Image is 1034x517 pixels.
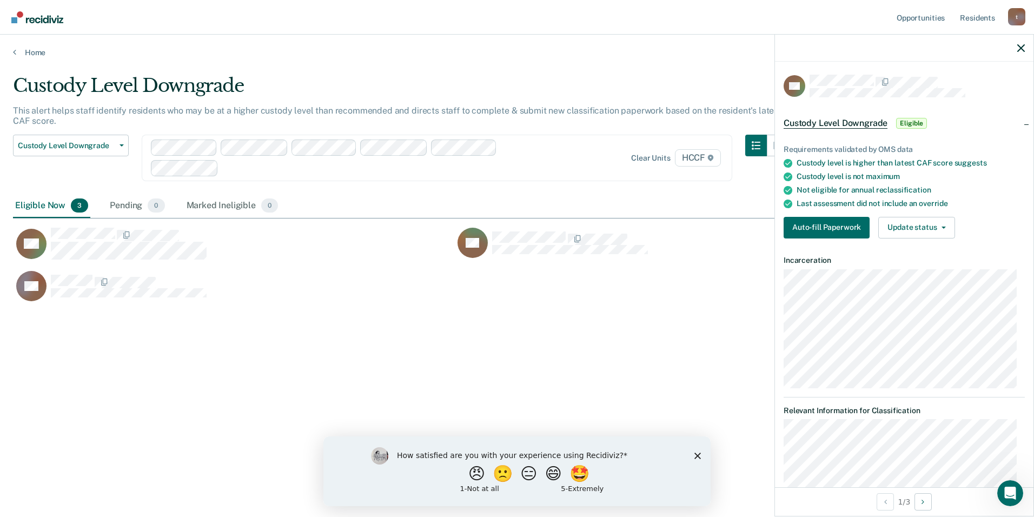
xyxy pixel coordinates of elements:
div: Custody level is higher than latest CAF score [797,158,1025,168]
span: reclassification [876,185,931,194]
div: Custody level is not [797,172,1025,181]
span: override [919,199,948,208]
span: HCCF [675,149,721,167]
img: Recidiviz [11,11,63,23]
a: Home [13,48,1021,57]
div: Not eligible for annual [797,185,1025,195]
span: 0 [261,198,278,213]
div: Custody Level Downgrade [13,75,788,105]
a: Navigate to form link [784,217,874,238]
div: Eligible Now [13,194,90,218]
button: Auto-fill Paperwork [784,217,870,238]
span: 0 [148,198,164,213]
span: suggests [955,158,987,167]
span: 3 [71,198,88,213]
div: CaseloadOpportunityCell-00672302 [13,270,454,314]
div: t [1008,8,1025,25]
div: Clear units [631,154,671,163]
div: Pending [108,194,167,218]
span: Custody Level Downgrade [784,118,887,129]
div: 1 / 3 [775,487,1033,516]
button: Previous Opportunity [877,493,894,511]
div: Custody Level DowngradeEligible [775,106,1033,141]
div: CaseloadOpportunityCell-00442209 [13,227,454,270]
iframe: Survey by Kim from Recidiviz [323,436,711,506]
div: Last assessment did not include an [797,199,1025,208]
div: CaseloadOpportunityCell-00314222 [454,227,896,270]
span: Eligible [896,118,927,129]
div: Marked Ineligible [184,194,281,218]
iframe: Intercom live chat [997,480,1023,506]
span: maximum [866,172,900,181]
div: Requirements validated by OMS data [784,145,1025,154]
p: This alert helps staff identify residents who may be at a higher custody level than recommended a... [13,105,781,126]
button: Profile dropdown button [1008,8,1025,25]
dt: Relevant Information for Classification [784,406,1025,415]
dt: Incarceration [784,256,1025,265]
button: Next Opportunity [914,493,932,511]
button: Update status [878,217,955,238]
span: Custody Level Downgrade [18,141,115,150]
